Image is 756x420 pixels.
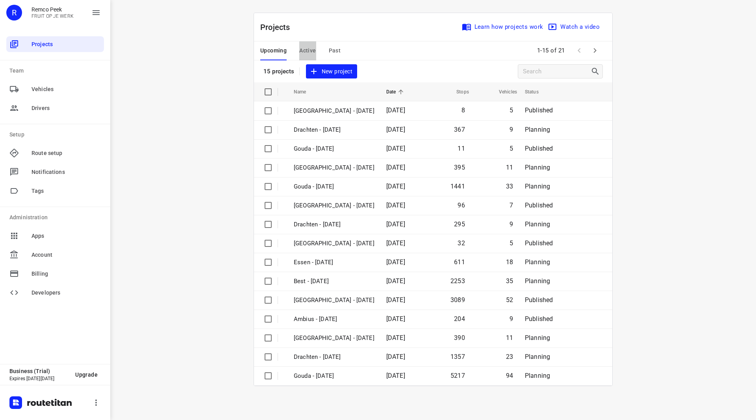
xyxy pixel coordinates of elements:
p: Antwerpen - Monday [294,334,374,343]
p: Best - Monday [294,277,374,286]
span: 9 [510,315,513,323]
span: Published [525,296,553,304]
span: Planning [525,334,550,342]
button: Upgrade [69,368,104,382]
p: Gouda - Monday [294,371,374,381]
div: Drivers [6,100,104,116]
span: 5 [510,239,513,247]
span: 5 [510,145,513,152]
span: Account [31,251,101,259]
span: 11 [506,164,513,171]
span: 23 [506,353,513,360]
span: Planning [525,164,550,171]
span: Published [525,239,553,247]
div: Tags [6,183,104,199]
div: Projects [6,36,104,52]
span: 18 [506,258,513,266]
span: 5 [510,106,513,114]
span: Planning [525,353,550,360]
span: 295 [454,220,465,228]
span: [DATE] [386,126,405,133]
p: Zwolle - Tuesday [294,163,374,172]
span: Published [525,106,553,114]
span: New project [311,67,352,77]
span: 35 [506,277,513,285]
span: [DATE] [386,220,405,228]
span: Projects [31,40,101,49]
span: Vehicles [489,87,517,97]
span: 367 [454,126,465,133]
span: [DATE] [386,145,405,152]
span: [DATE] [386,164,405,171]
span: [DATE] [386,183,405,190]
span: [DATE] [386,353,405,360]
span: Tags [31,187,101,195]
div: Vehicles [6,81,104,97]
div: R [6,5,22,21]
span: 390 [454,334,465,342]
span: Planning [525,220,550,228]
span: 1-15 of 21 [534,42,568,59]
span: 94 [506,372,513,379]
span: 11 [458,145,465,152]
p: 15 projects [263,68,295,75]
span: 9 [510,126,513,133]
p: Remco Peek [31,6,74,13]
span: 32 [458,239,465,247]
p: Essen - Monday [294,258,374,267]
span: [DATE] [386,277,405,285]
span: Published [525,202,553,209]
span: Planning [525,183,550,190]
span: 7 [510,202,513,209]
span: Next Page [587,43,603,58]
span: 5217 [450,372,465,379]
p: Ambius - Monday [294,315,374,324]
p: Drachten - Monday [294,353,374,362]
p: Drachten - Wednesday [294,125,374,134]
span: Date [386,87,406,97]
p: Administration [9,213,104,222]
span: [DATE] [386,106,405,114]
span: Status [525,87,549,97]
div: Notifications [6,164,104,180]
span: [DATE] [386,258,405,266]
span: 8 [461,106,465,114]
div: Apps [6,228,104,244]
p: Business (Trial) [9,368,69,374]
p: Gouda - Tuesday [294,182,374,191]
span: Published [525,315,553,323]
span: 611 [454,258,465,266]
div: Route setup [6,145,104,161]
span: [DATE] [386,372,405,379]
span: Planning [525,126,550,133]
span: Past [329,46,341,56]
p: Drachten - Tuesday [294,220,374,229]
span: Planning [525,372,550,379]
span: 96 [458,202,465,209]
span: 1357 [450,353,465,360]
p: Gemeente Rotterdam - Thursday [294,106,374,116]
span: Drivers [31,104,101,112]
span: Upcoming [260,46,287,56]
span: Planning [525,277,550,285]
div: Billing [6,266,104,282]
span: 33 [506,183,513,190]
span: [DATE] [386,334,405,342]
p: Gemeente Rotterdam - Monday [294,239,374,248]
p: Expires [DATE][DATE] [9,376,69,381]
span: 9 [510,220,513,228]
span: [DATE] [386,315,405,323]
span: Billing [31,270,101,278]
span: Planning [525,258,550,266]
span: Published [525,145,553,152]
div: Developers [6,285,104,301]
span: [DATE] [386,202,405,209]
span: Apps [31,232,101,240]
span: 395 [454,164,465,171]
input: Search projects [523,65,591,78]
p: FRUIT OP JE WERK [31,13,74,19]
span: 52 [506,296,513,304]
p: Team [9,67,104,75]
span: 2253 [450,277,465,285]
span: [DATE] [386,296,405,304]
